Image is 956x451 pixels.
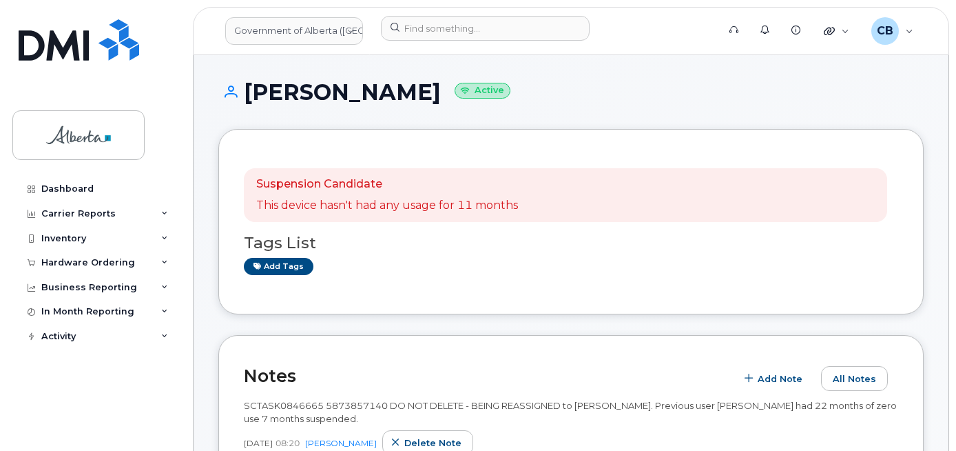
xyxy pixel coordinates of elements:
[256,177,518,192] p: Suspension Candidate
[244,365,729,386] h2: Notes
[244,258,313,275] a: Add tags
[218,80,924,104] h1: [PERSON_NAME]
[244,234,898,252] h3: Tags List
[305,438,377,448] a: [PERSON_NAME]
[821,366,888,391] button: All Notes
[758,372,802,385] span: Add Note
[404,437,461,450] span: Delete note
[256,198,518,214] p: This device hasn't had any usage for 11 months
[244,400,897,424] span: SCTASK0846665 5873857140 DO NOT DELETE - BEING REASSIGNED to [PERSON_NAME]. Previous user [PERSON...
[833,372,876,385] span: All Notes
[244,437,273,449] span: [DATE]
[455,83,510,99] small: Active
[736,366,814,391] button: Add Note
[276,437,300,449] span: 08:20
